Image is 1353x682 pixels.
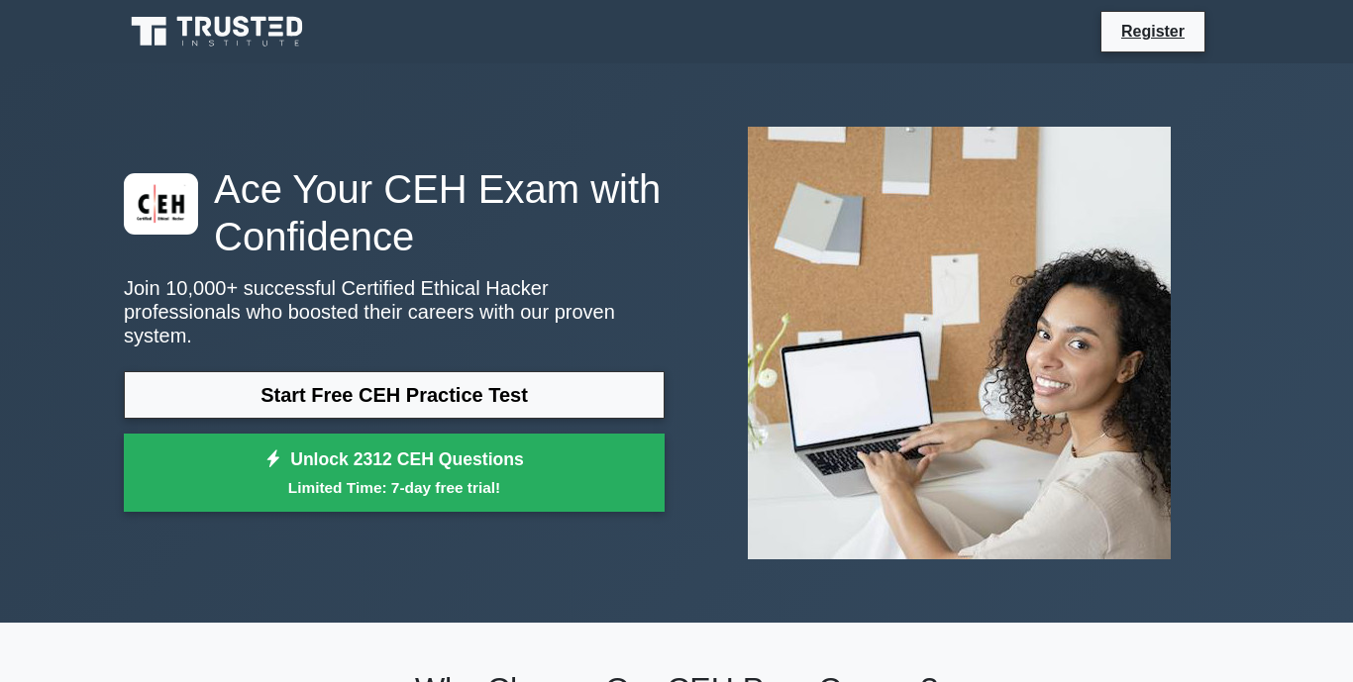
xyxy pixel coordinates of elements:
p: Join 10,000+ successful Certified Ethical Hacker professionals who boosted their careers with our... [124,276,665,347]
a: Start Free CEH Practice Test [124,371,665,419]
small: Limited Time: 7-day free trial! [149,476,640,499]
a: Register [1109,19,1197,44]
h1: Ace Your CEH Exam with Confidence [124,165,665,260]
a: Unlock 2312 CEH QuestionsLimited Time: 7-day free trial! [124,434,665,513]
